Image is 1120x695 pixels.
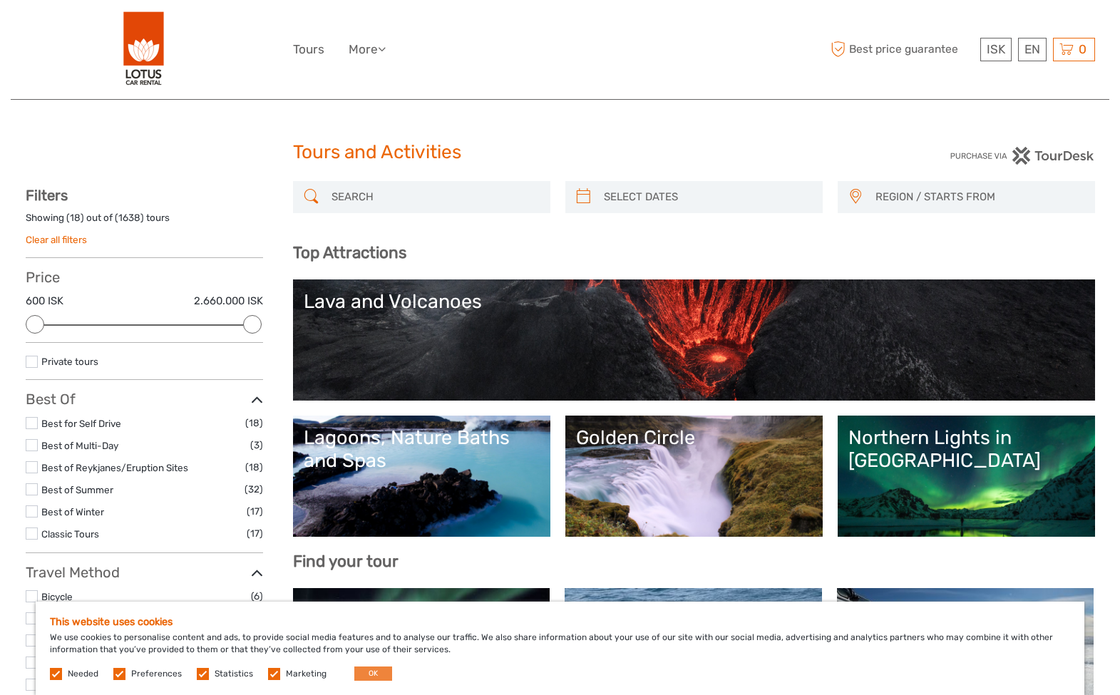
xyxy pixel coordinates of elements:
span: (17) [247,525,263,542]
h1: Tours and Activities [293,141,828,164]
span: ISK [987,42,1005,56]
a: More [349,39,386,60]
label: 1638 [118,211,140,225]
button: REGION / STARTS FROM [869,185,1088,209]
a: Best of Summer [41,484,113,495]
p: We're away right now. Please check back later! [20,25,161,36]
b: Find your tour [293,552,399,571]
span: Best price guarantee [828,38,977,61]
span: (17) [247,503,263,520]
label: Statistics [215,668,253,680]
h5: This website uses cookies [50,616,1070,628]
span: 0 [1077,42,1089,56]
label: Preferences [131,668,182,680]
span: (32) [245,481,263,498]
a: Private tours [41,356,98,367]
div: We use cookies to personalise content and ads, to provide social media features and to analyse ou... [36,602,1084,695]
a: Best of Winter [41,506,104,518]
h3: Price [26,269,263,286]
div: Northern Lights in [GEOGRAPHIC_DATA] [848,426,1084,473]
img: PurchaseViaTourDesk.png [950,147,1094,165]
a: Best of Multi-Day [41,440,118,451]
div: Showing ( ) out of ( ) tours [26,211,263,233]
span: (18) [245,415,263,431]
label: 600 ISK [26,294,63,309]
h3: Best Of [26,391,263,408]
span: (6) [251,588,263,604]
span: (3) [250,437,263,453]
strong: Filters [26,187,68,204]
a: Bicycle [41,591,73,602]
h3: Travel Method [26,564,263,581]
a: Golden Circle [576,426,812,526]
label: 18 [70,211,81,225]
input: SEARCH [326,185,543,210]
a: Best of Reykjanes/Eruption Sites [41,462,188,473]
a: Clear all filters [26,234,87,245]
div: Lagoons, Nature Baths and Spas [304,426,540,473]
a: Tours [293,39,324,60]
span: (18) [245,459,263,475]
div: Golden Circle [576,426,812,449]
a: Lava and Volcanoes [304,290,1084,390]
input: SELECT DATES [598,185,816,210]
button: OK [354,666,392,681]
button: Open LiveChat chat widget [164,22,181,39]
label: Marketing [286,668,327,680]
img: 443-e2bd2384-01f0-477a-b1bf-f993e7f52e7d_logo_big.png [123,11,165,88]
a: Best for Self Drive [41,418,121,429]
b: Top Attractions [293,243,406,262]
a: Northern Lights in [GEOGRAPHIC_DATA] [848,426,1084,526]
div: Lava and Volcanoes [304,290,1084,313]
div: EN [1018,38,1047,61]
a: Lagoons, Nature Baths and Spas [304,426,540,526]
label: Needed [68,668,98,680]
a: Classic Tours [41,528,99,540]
label: 2.660.000 ISK [194,294,263,309]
